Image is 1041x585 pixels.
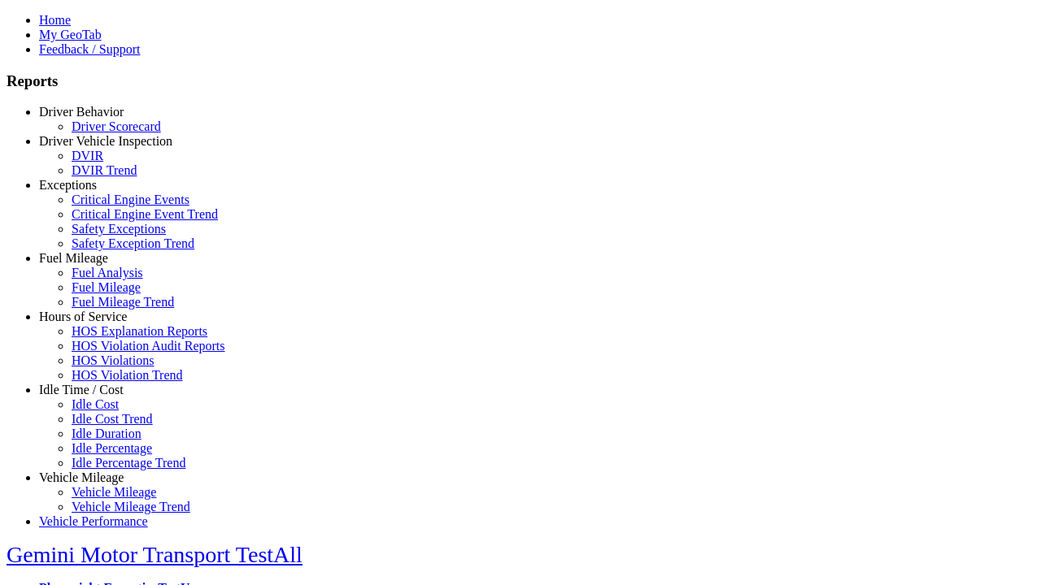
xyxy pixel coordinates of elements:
[72,368,183,382] a: HOS Violation Trend
[72,485,156,499] a: Vehicle Mileage
[39,105,124,119] a: Driver Behavior
[7,542,303,567] a: Gemini Motor Transport TestAll
[39,470,124,484] a: Vehicle Mileage
[72,193,189,206] a: Critical Engine Events
[39,28,102,41] a: My GeoTab
[39,13,71,27] a: Home
[72,339,225,353] a: HOS Violation Audit Reports
[72,500,190,513] a: Vehicle Mileage Trend
[72,456,185,470] a: Idle Percentage Trend
[72,324,207,338] a: HOS Explanation Reports
[72,280,141,294] a: Fuel Mileage
[39,383,124,396] a: Idle Time / Cost
[72,427,142,440] a: Idle Duration
[72,119,161,133] a: Driver Scorecard
[39,178,97,192] a: Exceptions
[72,441,152,455] a: Idle Percentage
[39,251,108,265] a: Fuel Mileage
[72,266,143,279] a: Fuel Analysis
[39,42,140,56] a: Feedback / Support
[39,514,148,528] a: Vehicle Performance
[7,72,1034,90] h3: Reports
[72,353,154,367] a: HOS Violations
[72,163,137,177] a: DVIR Trend
[39,310,127,323] a: Hours of Service
[72,295,174,309] a: Fuel Mileage Trend
[72,412,153,426] a: Idle Cost Trend
[39,134,172,148] a: Driver Vehicle Inspection
[72,222,166,236] a: Safety Exceptions
[72,236,194,250] a: Safety Exception Trend
[72,207,218,221] a: Critical Engine Event Trend
[72,149,103,162] a: DVIR
[72,397,119,411] a: Idle Cost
